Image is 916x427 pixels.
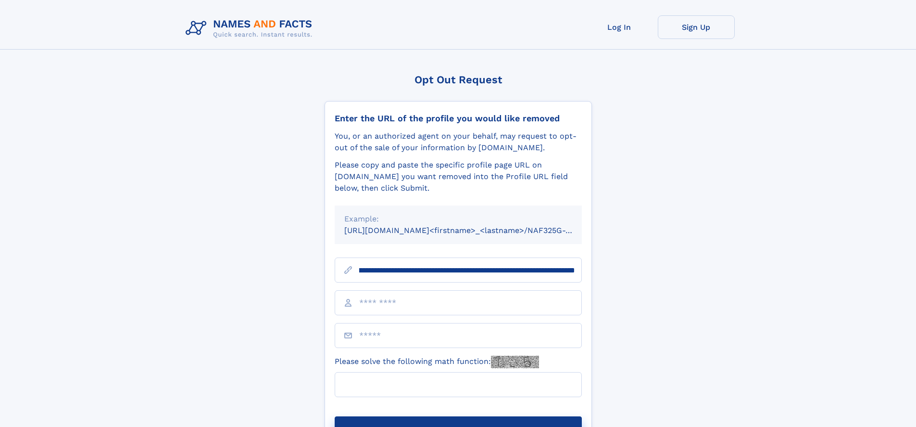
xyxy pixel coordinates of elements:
[325,74,592,86] div: Opt Out Request
[182,15,320,41] img: Logo Names and Facts
[335,159,582,194] div: Please copy and paste the specific profile page URL on [DOMAIN_NAME] you want removed into the Pr...
[658,15,735,39] a: Sign Up
[335,113,582,124] div: Enter the URL of the profile you would like removed
[335,130,582,154] div: You, or an authorized agent on your behalf, may request to opt-out of the sale of your informatio...
[344,226,600,235] small: [URL][DOMAIN_NAME]<firstname>_<lastname>/NAF325G-xxxxxxxx
[344,213,572,225] div: Example:
[581,15,658,39] a: Log In
[335,356,539,368] label: Please solve the following math function:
